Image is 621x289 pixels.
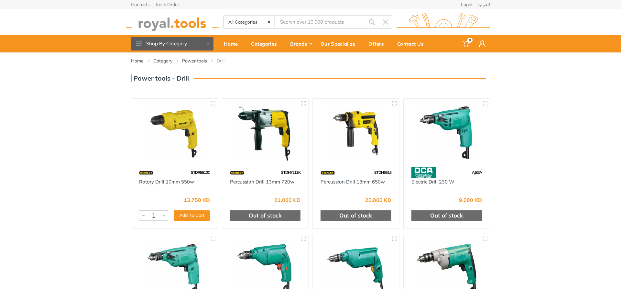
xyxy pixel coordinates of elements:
div: 9.000 KD [459,197,482,203]
button: Add To Cart [174,210,210,221]
div: 20.000 KD [365,197,391,203]
div: Our Specialize [316,37,364,50]
a: Categories [246,35,286,52]
div: Offers [364,37,393,50]
span: STDR5510C [191,170,210,175]
img: Royal Tools - Percussion Drill 13mm 720w [228,105,303,161]
a: Offers [364,35,393,52]
a: Electric Drill 230 W [411,179,454,185]
a: Contact Us [393,35,432,52]
select: Category [224,16,275,28]
div: Out of stock [411,210,482,221]
div: Out of stock [321,210,391,221]
nav: breadcrumb [131,58,490,64]
button: Shop By Category [131,37,213,50]
img: 58.webp [411,167,436,178]
h3: Power tools - Drill [131,74,189,82]
li: Drill [217,58,234,64]
a: Login [461,2,472,7]
a: Percussion Drill 13mm 720w [230,179,294,185]
img: royal.tools Logo [126,13,219,31]
a: Percussion Drill 13mm 650w [321,179,385,185]
a: 0 [458,35,474,52]
a: Our Specialize [316,35,364,52]
img: Royal Tools - Electric Drill 230 W [409,105,484,161]
span: AJZ6A [472,170,482,175]
img: 15.webp [321,167,335,178]
div: Out of stock [230,210,301,221]
span: STDH7213K [281,170,300,175]
img: 15.webp [139,167,153,178]
div: 21.000 KD [274,197,300,203]
div: 13.750 KD [184,197,210,203]
a: Home [131,58,144,64]
input: Site search [275,15,365,29]
img: Royal Tools - Rotary Drill 10mm 550w [137,105,212,161]
img: Royal Tools - Percussion Drill 13mm 650w [319,105,393,161]
a: Home [219,35,246,52]
img: royal.tools Logo [397,13,490,31]
a: Track Order [155,2,179,7]
img: 15.webp [230,167,244,178]
a: Rotary Drill 10mm 550w [139,179,194,185]
a: Power tools [182,58,207,64]
a: Category [153,58,172,64]
div: Categories [246,37,286,50]
a: Contacts [131,2,150,7]
a: العربية [477,2,490,7]
span: STDH6513 [374,170,391,175]
span: 0 [467,38,473,43]
div: Contact Us [393,37,432,50]
div: Brands [286,37,316,50]
div: Home [219,37,246,50]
